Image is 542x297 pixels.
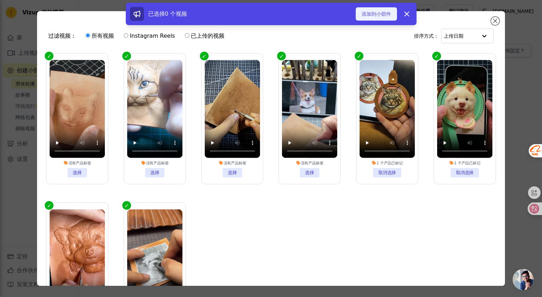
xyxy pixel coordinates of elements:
[92,32,114,39] font: 所有视频
[362,11,391,17] font: 添加到小部件
[176,10,187,17] font: 视频
[130,32,175,39] font: Instagram Reels
[462,161,469,165] font: 产品
[391,161,403,165] font: 已标记
[384,161,392,165] font: 产品
[48,32,76,39] font: 过滤视频：
[513,269,534,290] a: 开放式聊天
[454,161,461,165] font: 1 个
[148,10,176,17] font: 已选择0 个
[68,161,91,165] font: 没有产品标签
[146,161,169,165] font: 没有产品标签
[301,161,324,165] font: 没有产品标签
[469,161,480,165] font: 已标记
[223,161,246,165] font: 没有产品标签
[191,32,224,39] font: 已上传的视频
[377,161,384,165] font: 1 个
[414,33,439,39] font: 排序方式：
